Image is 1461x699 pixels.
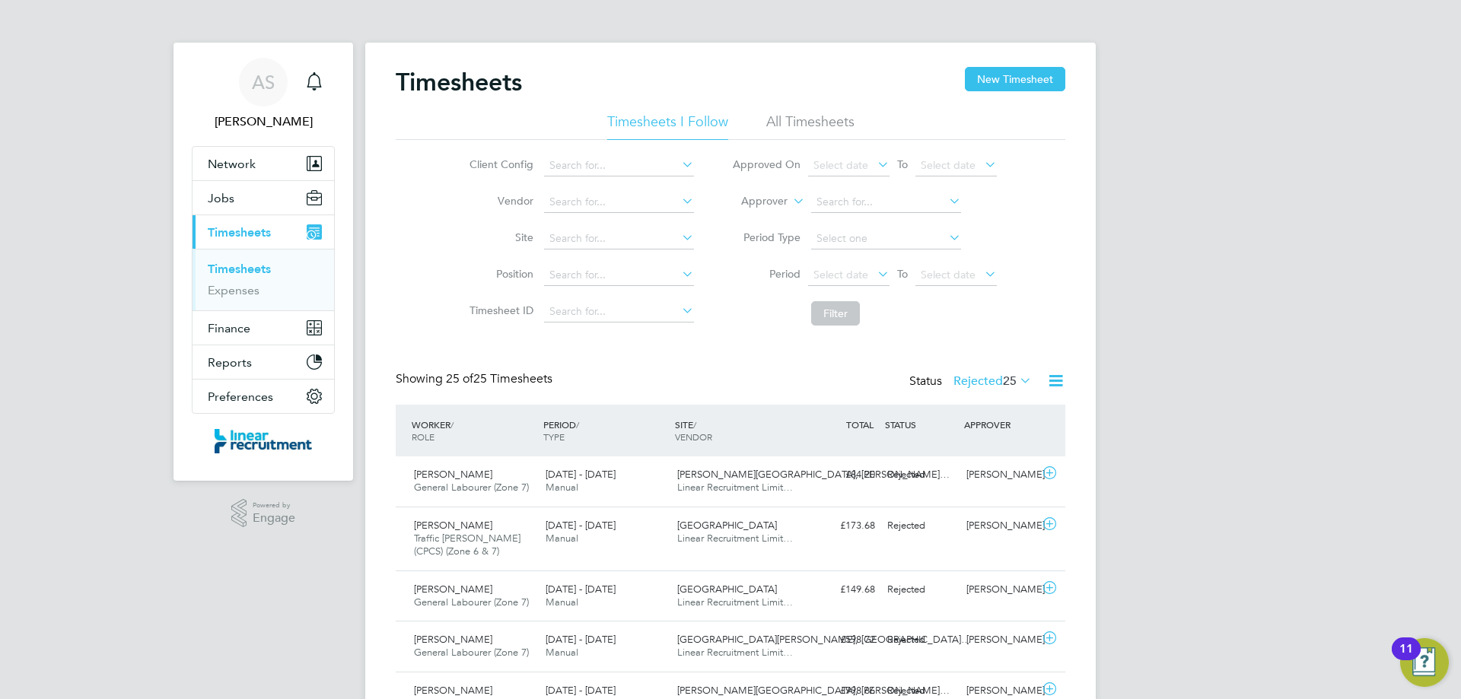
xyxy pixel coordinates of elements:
label: Approved On [732,157,801,171]
div: £598.72 [802,628,881,653]
span: 25 Timesheets [446,371,552,386]
span: Linear Recruitment Limit… [677,532,793,545]
span: Select date [813,268,868,281]
h2: Timesheets [396,67,522,97]
button: Jobs [193,181,334,214]
input: Search for... [544,155,694,176]
span: Engage [253,512,295,525]
span: [GEOGRAPHIC_DATA] [677,583,777,596]
label: Site [465,230,533,244]
div: [PERSON_NAME] [960,462,1039,488]
span: Powered by [253,499,295,512]
span: Linear Recruitment Limit… [677,646,793,659]
a: Powered byEngage [231,499,296,528]
input: Search for... [811,192,961,213]
span: General Labourer (Zone 7) [414,481,529,494]
a: AS[PERSON_NAME] [192,58,335,131]
span: [DATE] - [DATE] [546,468,616,481]
div: SITE [671,411,803,450]
a: Expenses [208,283,259,297]
button: Finance [193,311,334,345]
span: Alyssa Smith [192,113,335,131]
span: Select date [921,268,976,281]
li: Timesheets I Follow [607,113,728,140]
input: Search for... [544,192,694,213]
span: To [893,264,912,284]
span: To [893,154,912,174]
span: / [576,418,579,431]
div: PERIOD [540,411,671,450]
span: Manual [546,532,578,545]
span: [DATE] - [DATE] [546,684,616,697]
span: Timesheets [208,225,271,240]
span: [PERSON_NAME][GEOGRAPHIC_DATA], [PERSON_NAME]… [677,468,950,481]
span: [DATE] - [DATE] [546,633,616,646]
span: Select date [813,158,868,172]
span: [GEOGRAPHIC_DATA][PERSON_NAME], [GEOGRAPHIC_DATA]… [677,633,971,646]
span: Manual [546,596,578,608]
label: Vendor [465,194,533,208]
span: Select date [921,158,976,172]
button: Timesheets [193,215,334,249]
span: [DATE] - [DATE] [546,583,616,596]
span: [PERSON_NAME] [414,684,492,697]
button: Open Resource Center, 11 new notifications [1400,638,1449,687]
span: VENDOR [675,431,712,443]
a: Timesheets [208,262,271,276]
div: Showing [396,371,555,387]
div: STATUS [881,411,960,438]
span: Finance [208,321,250,335]
div: Rejected [881,628,960,653]
div: [PERSON_NAME] [960,577,1039,602]
span: TOTAL [846,418,874,431]
span: [PERSON_NAME] [414,519,492,532]
span: / [693,418,696,431]
span: Preferences [208,389,273,404]
span: Linear Recruitment Limit… [677,481,793,494]
button: Filter [811,301,860,326]
label: Position [465,267,533,281]
span: [GEOGRAPHIC_DATA] [677,519,777,532]
span: General Labourer (Zone 7) [414,596,529,608]
label: Period Type [732,230,801,244]
div: Rejected [881,462,960,488]
div: WORKER [408,411,540,450]
div: 11 [1399,649,1413,669]
span: Reports [208,355,252,370]
span: ROLE [412,431,434,443]
span: [PERSON_NAME] [414,468,492,481]
span: Traffic [PERSON_NAME] (CPCS) (Zone 6 & 7) [414,532,520,558]
div: £173.68 [802,513,881,539]
span: Linear Recruitment Limit… [677,596,793,608]
div: Status [909,371,1035,392]
span: [DATE] - [DATE] [546,519,616,532]
span: 25 [1003,373,1017,389]
span: [PERSON_NAME] [414,583,492,596]
div: APPROVER [960,411,1039,438]
div: £84.20 [802,462,881,488]
div: Timesheets [193,249,334,310]
div: [PERSON_NAME] [960,628,1039,653]
span: AS [252,72,275,92]
input: Select one [811,228,961,249]
label: Client Config [465,157,533,171]
span: [PERSON_NAME][GEOGRAPHIC_DATA], [PERSON_NAME]… [677,684,950,697]
button: New Timesheet [965,67,1065,91]
span: / [450,418,454,431]
div: £149.68 [802,577,881,602]
div: [PERSON_NAME] [960,513,1039,539]
span: 25 of [446,371,473,386]
img: linearrecruitment-logo-retina.png [215,429,312,453]
div: Rejected [881,577,960,602]
nav: Main navigation [173,43,353,481]
span: Manual [546,646,578,659]
label: Rejected [953,373,1032,389]
label: Approver [719,194,788,209]
button: Network [193,147,334,180]
span: Jobs [208,191,234,205]
label: Period [732,267,801,281]
span: [PERSON_NAME] [414,633,492,646]
div: Rejected [881,513,960,539]
li: All Timesheets [766,113,855,140]
input: Search for... [544,228,694,249]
